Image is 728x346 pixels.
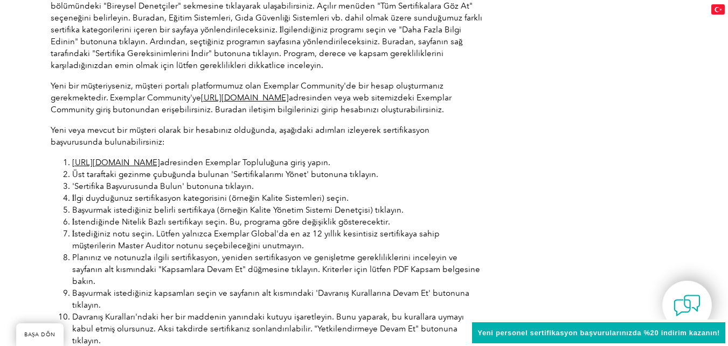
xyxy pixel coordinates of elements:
[477,329,720,337] font: Yeni personel sertifikasyon başvurularınızda %20 indirim kazanın!
[51,125,430,147] font: Yeni veya mevcut bir müşteri olarak bir hesabınız olduğunda, aşağıdaki adımları izleyerek sertifi...
[72,312,464,345] font: Davranış Kuralları'ndaki her bir maddenin yanındaki kutuyu işaretleyin. Bunu yaparak, bu kurallar...
[72,169,379,179] font: Üst taraftaki gezinme çubuğunda bulunan 'Sertifikalarımı Yönet' butonuna tıklayın.
[72,181,254,191] font: 'Sertifika Başvurusunda Bulun' butonuna tıklayın.
[16,323,64,346] a: BAŞA DÖN
[160,158,328,167] font: adresinden Exemplar Topluluğuna giriş yapın
[72,288,469,310] font: Başvurmak istediğiniz kapsamları seçin ve sayfanın alt kısmındaki 'Davranış Kurallarına Devam Et'...
[72,158,160,167] a: [URL][DOMAIN_NAME]
[711,4,725,15] img: tr
[328,158,330,167] font: .
[72,253,481,286] font: Planınız ve notunuzla ilgili sertifikasyon, yeniden sertifikasyon ve genişletme gerekliliklerini ...
[72,193,349,203] font: İlgi duyduğunuz sertifikasyon kategorisini (örneğin Kalite Sistemleri) seçin.
[201,93,289,103] a: [URL][DOMAIN_NAME]
[24,331,56,338] font: BAŞA DÖN
[72,217,391,227] font: İstendiğinde Nitelik Bazlı sertifikayı seçin. Bu, programa göre değişiklik gösterecektir.
[72,205,404,215] font: Başvurmak istediğiniz belirli sertifikaya (örneğin Kalite Yönetim Sistemi Denetçisi) tıklayın.
[51,81,444,103] font: Yeni bir müşteriyseniz, müşteri portalı platformumuz olan Exemplar Community'de bir hesap oluştur...
[72,229,440,250] font: İstediğiniz notu seçin. Lütfen yalnızca Exemplar Global'da en az 12 yıllık kesintisiz sertifikaya...
[674,292,701,319] img: contact-chat.png
[51,93,452,114] font: adresinden veya web sitemizdeki Exemplar Community giriş butonundan erişebilirsiniz. Buradan ilet...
